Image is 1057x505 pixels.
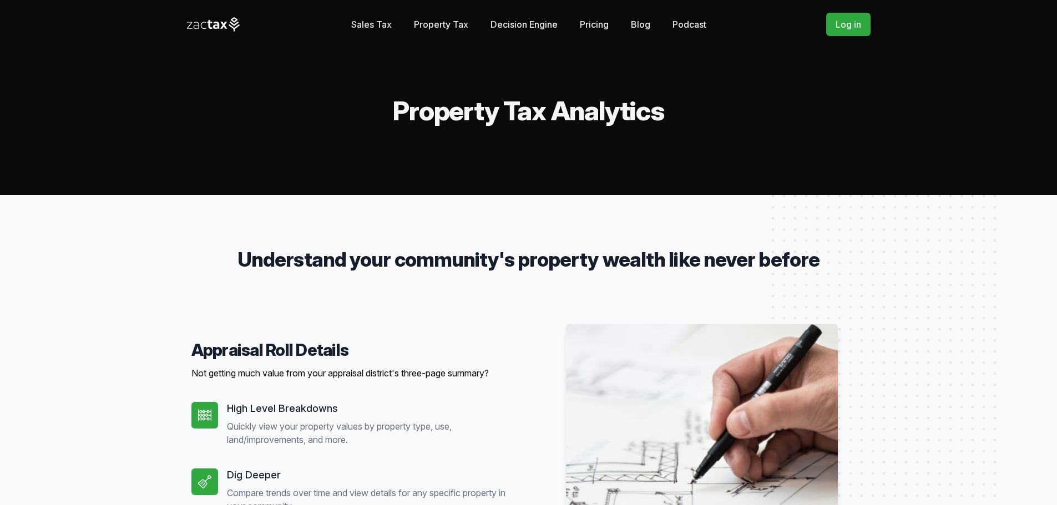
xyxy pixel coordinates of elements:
a: Log in [826,13,871,36]
h5: Dig Deeper [227,468,520,482]
a: Sales Tax [351,13,392,35]
a: Podcast [672,13,706,35]
a: Decision Engine [490,13,558,35]
a: Property Tax [414,13,468,35]
h4: Appraisal Roll Details [191,340,520,360]
a: Pricing [580,13,609,35]
p: Understand your community's property wealth like never before [227,248,831,271]
h2: Property Tax Analytics [187,98,871,124]
p: Quickly view your property values by property type, use, land/improvements, and more. [227,420,520,446]
a: Blog [631,13,650,35]
h5: High Level Breakdowns [227,402,520,415]
p: Not getting much value from your appraisal district's three-page summary? [191,366,520,380]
